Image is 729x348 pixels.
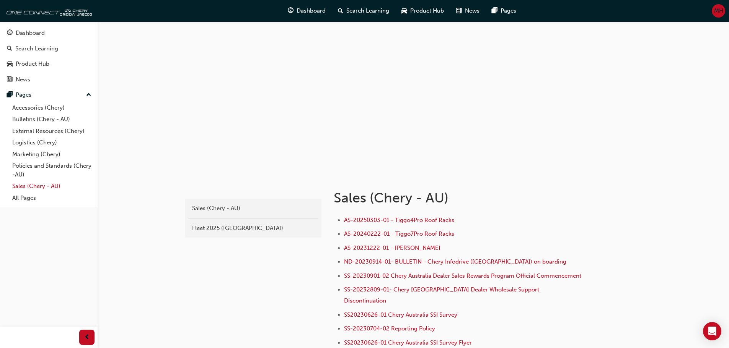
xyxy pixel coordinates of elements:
span: up-icon [86,90,91,100]
a: pages-iconPages [486,3,522,19]
a: SS-20230704-02 Reporting Policy [344,325,435,332]
span: Product Hub [410,6,444,15]
span: Search Learning [346,6,389,15]
div: Sales (Chery - AU) [192,204,315,213]
div: Search Learning [15,44,58,53]
button: MH [712,4,725,18]
a: AS-20240222-01 - Tiggo7Pro Roof Racks [344,230,454,237]
a: Sales (Chery - AU) [188,202,318,215]
a: AS-20250303-01 - Tiggo4Pro Roof Racks [344,217,454,223]
span: car-icon [401,6,407,16]
span: MH [714,6,723,15]
a: ND-20230914-01- BULLETIN - Chery Infodrive ([GEOGRAPHIC_DATA]) on boarding [344,258,566,265]
span: news-icon [456,6,462,16]
a: Dashboard [3,26,95,40]
span: guage-icon [288,6,294,16]
a: Policies and Standards (Chery -AU) [9,160,95,180]
a: Fleet 2025 ([GEOGRAPHIC_DATA]) [188,222,318,235]
a: SS20230626-01 Chery Australia SSI Survey [344,311,457,318]
div: Pages [16,91,31,99]
a: car-iconProduct Hub [395,3,450,19]
a: Accessories (Chery) [9,102,95,114]
span: Dashboard [297,6,326,15]
button: Pages [3,88,95,102]
span: prev-icon [84,333,90,342]
div: Dashboard [16,29,45,37]
span: News [465,6,479,15]
a: Bulletins (Chery - AU) [9,113,95,125]
span: pages-icon [492,6,497,16]
span: Pages [501,6,516,15]
a: Logistics (Chery) [9,137,95,149]
a: News [3,73,95,87]
a: Sales (Chery - AU) [9,180,95,192]
span: pages-icon [7,92,13,99]
a: news-iconNews [450,3,486,19]
a: AS-20231222-01 - [PERSON_NAME] [344,244,440,251]
h1: Sales (Chery - AU) [334,189,585,206]
a: All Pages [9,192,95,204]
span: guage-icon [7,30,13,37]
img: oneconnect [4,3,92,18]
button: DashboardSearch LearningProduct HubNews [3,24,95,88]
a: Marketing (Chery) [9,149,95,160]
div: News [16,75,30,84]
span: search-icon [338,6,343,16]
a: Product Hub [3,57,95,71]
a: Search Learning [3,42,95,56]
span: car-icon [7,61,13,68]
a: SS-20230901-02 Chery Australia Dealer Sales Rewards Program Official Commencement [344,272,581,279]
a: search-iconSearch Learning [332,3,395,19]
div: Open Intercom Messenger [703,322,721,340]
div: Product Hub [16,60,49,68]
a: guage-iconDashboard [282,3,332,19]
a: External Resources (Chery) [9,125,95,137]
a: SS-20232809-01- Chery [GEOGRAPHIC_DATA] Dealer Wholesale Support Discontinuation [344,286,541,304]
span: search-icon [7,45,12,52]
a: SS20230626-01 Chery Australia SSI Survey Flyer [344,339,472,346]
span: news-icon [7,76,13,83]
div: Fleet 2025 ([GEOGRAPHIC_DATA]) [192,224,315,233]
